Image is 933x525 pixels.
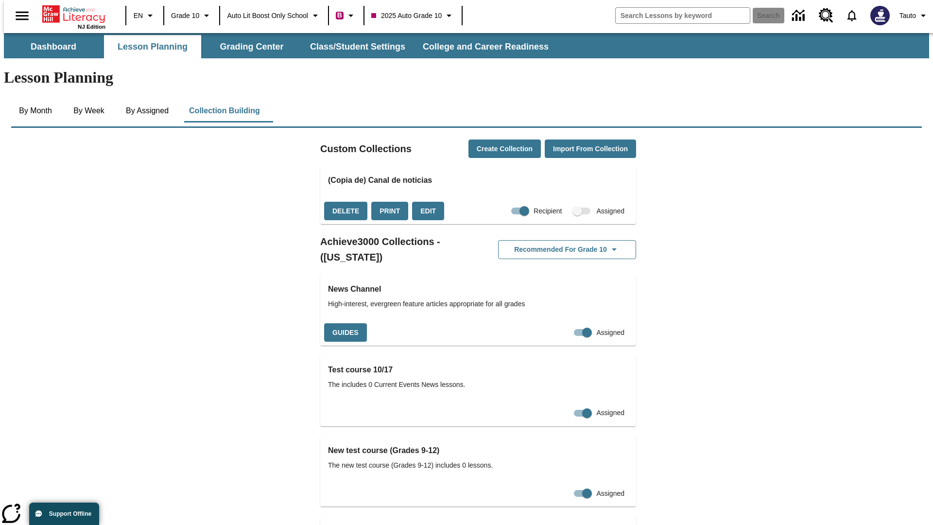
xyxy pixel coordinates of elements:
a: Data Center [786,2,813,29]
h3: New test course (Grades 9-12) [328,444,628,457]
h2: Custom Collections [320,141,412,157]
span: EN [134,11,143,21]
span: The includes 0 Current Events News lessons. [328,380,628,390]
span: Grade 10 [171,11,199,21]
button: By Month [11,99,60,122]
span: The new test course (Grades 9-12) includes 0 lessons. [328,460,628,471]
div: SubNavbar [4,35,557,58]
button: Edit [412,202,444,221]
button: Open side menu [8,1,36,30]
button: Grading Center [203,35,300,58]
button: Delete [324,202,367,221]
a: Home [42,4,105,24]
span: Assigned [596,328,624,338]
span: Assigned [596,489,624,499]
span: High-interest, evergreen feature articles appropriate for all grades [328,299,628,309]
h2: Achieve3000 Collections - ([US_STATE]) [320,234,478,265]
span: 2025 Auto Grade 10 [371,11,442,21]
button: Dashboard [5,35,102,58]
button: Lesson Planning [104,35,201,58]
button: By Week [65,99,113,122]
h3: News Channel [328,282,628,296]
img: Avatar [870,6,890,25]
button: Select a new avatar [864,3,896,28]
button: Class: 2025 Auto Grade 10, Select your class [367,7,459,24]
div: SubNavbar [4,33,929,58]
button: School: Auto Lit Boost only School, Select your school [223,7,325,24]
button: Guides [324,323,367,342]
a: Resource Center, Will open in new tab [813,2,839,29]
h3: Test course 10/17 [328,363,628,377]
span: Recipient [534,206,562,216]
button: Grade: Grade 10, Select a grade [167,7,216,24]
button: Collection Building [181,99,268,122]
div: Home [42,3,105,30]
button: Print, will open in a new window [371,202,408,221]
span: NJ Edition [78,24,105,30]
a: Notifications [839,3,864,28]
span: Assigned [596,408,624,418]
button: Create Collection [468,140,541,158]
button: Language: EN, Select a language [129,7,160,24]
button: Import from Collection [545,140,636,158]
span: Auto Lit Boost only School [227,11,308,21]
button: Class/Student Settings [302,35,413,58]
button: Recommended for Grade 10 [498,240,636,259]
button: By Assigned [118,99,176,122]
span: Assigned [596,206,624,216]
span: Tauto [899,11,916,21]
h3: (Copia de) Canal de noticias [328,174,628,187]
h1: Lesson Planning [4,69,929,87]
input: search field [616,8,750,23]
span: B [337,9,342,21]
button: Support Offline [29,503,99,525]
button: Boost Class color is violet red. Change class color [332,7,361,24]
span: Support Offline [49,510,91,517]
button: College and Career Readiness [415,35,556,58]
button: Profile/Settings [896,7,933,24]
